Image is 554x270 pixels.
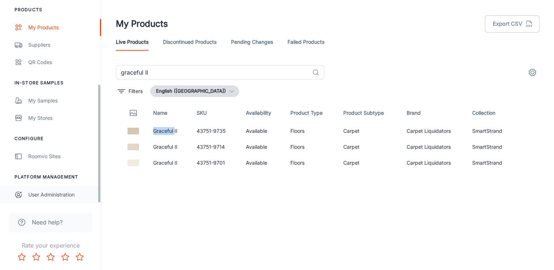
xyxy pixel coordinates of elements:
button: English ([GEOGRAPHIC_DATA]) [150,85,239,97]
a: Discontinued Products [163,33,217,51]
p: Graceful II [153,127,185,135]
td: Available [240,139,284,155]
td: Carpet Liquidators [400,155,466,171]
div: Roomvo Sites [28,152,94,160]
th: Name [147,103,191,123]
a: Pending Changes [231,33,273,51]
td: Floors [285,139,337,155]
div: QR Codes [28,58,94,66]
button: Rate 1 star [14,250,29,264]
button: Rate 2 star [29,250,43,264]
button: Rate 3 star [43,250,58,264]
p: Graceful II [153,143,185,151]
p: Rate your experience [6,241,95,250]
div: Suppliers [28,41,94,49]
button: Rate 4 star [58,250,72,264]
p: Graceful II [153,159,185,167]
td: Carpet [337,123,400,139]
td: Carpet [337,155,400,171]
td: Carpet Liquidators [400,139,466,155]
td: 43751-9714 [191,139,240,155]
td: Carpet [337,139,400,155]
th: Brand [400,103,466,123]
input: Search [116,65,309,80]
div: My Stores [28,114,94,122]
td: Floors [285,155,337,171]
div: User Administration [28,191,94,199]
th: Availability [240,103,284,123]
div: My Samples [28,97,94,105]
h1: My Products [116,17,168,30]
button: Export CSV [485,15,540,33]
td: 43751-9735 [191,123,240,139]
svg: Thumbnail [129,109,138,117]
td: Floors [285,123,337,139]
td: SmartStrand [466,139,517,155]
a: Failed Products [288,33,324,51]
p: Filters [129,87,143,95]
td: 43751-9701 [191,155,240,171]
button: Rate 5 star [72,250,87,264]
th: Collection [466,103,517,123]
th: Product Type [285,103,337,123]
button: filter [116,85,144,97]
div: My Products [28,24,94,31]
a: Live Products [116,33,148,51]
td: Carpet Liquidators [400,123,466,139]
span: Need help? [32,218,63,227]
td: Available [240,123,284,139]
td: SmartStrand [466,123,517,139]
td: SmartStrand [466,155,517,171]
th: Product Subtype [337,103,400,123]
button: settings [525,65,540,80]
th: SKU [191,103,240,123]
td: Available [240,155,284,171]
